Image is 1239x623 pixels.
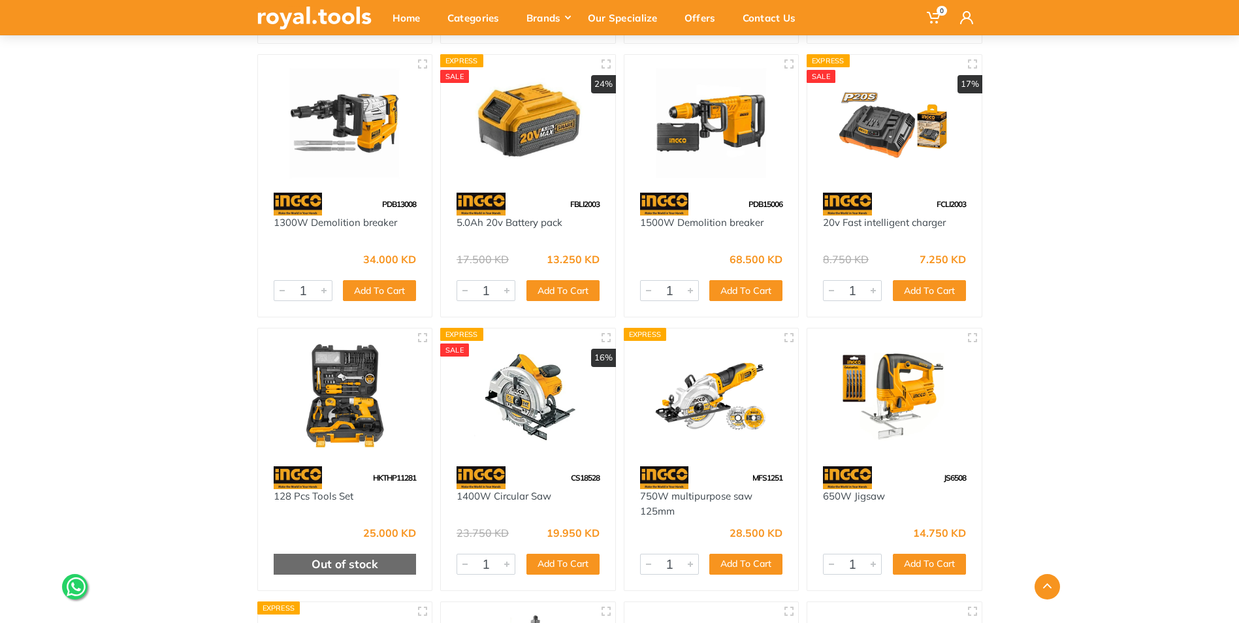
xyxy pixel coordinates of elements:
[807,54,850,67] div: Express
[730,254,782,264] div: 68.500 KD
[382,199,416,209] span: PDB13008
[274,216,397,229] a: 1300W Demolition breaker
[274,490,353,502] a: 128 Pcs Tools Set
[579,4,675,31] div: Our Specialize
[438,4,517,31] div: Categories
[571,473,600,483] span: CS18528
[823,216,946,229] a: 20v Fast intelligent charger
[440,70,469,83] div: SALE
[257,7,372,29] img: royal.tools Logo
[640,216,764,229] a: 1500W Demolition breaker
[640,466,689,489] img: 91.webp
[819,67,970,180] img: Royal Tools - 20v Fast intelligent charger
[893,554,966,575] button: Add To Cart
[591,349,616,367] div: 16%
[752,473,782,483] span: MFS1251
[257,601,300,615] div: Express
[893,280,966,301] button: Add To Cart
[270,340,421,453] img: Royal Tools - 128 Pcs Tools Set
[457,254,509,264] div: 17.500 KD
[457,528,509,538] div: 23.750 KD
[440,54,483,67] div: Express
[640,193,689,216] img: 91.webp
[274,554,417,575] div: Out of stock
[457,490,551,502] a: 1400W Circular Saw
[920,254,966,264] div: 7.250 KD
[383,4,438,31] div: Home
[457,216,562,229] a: 5.0Ah 20v Battery pack
[363,528,416,538] div: 25.000 KD
[440,328,483,341] div: Express
[591,75,616,93] div: 24%
[937,199,966,209] span: FCLI2003
[823,193,872,216] img: 91.webp
[957,75,982,93] div: 17%
[944,473,966,483] span: JS6508
[748,199,782,209] span: PDB15006
[636,67,787,180] img: Royal Tools - 1500W Demolition breaker
[937,6,947,16] span: 0
[453,67,603,180] img: Royal Tools - 5.0Ah 20v Battery pack
[636,340,787,453] img: Royal Tools - 750W multipurpose saw 125mm
[373,473,416,483] span: HKTHP11281
[363,254,416,264] div: 34.000 KD
[270,67,421,180] img: Royal Tools - 1300W Demolition breaker
[624,328,667,341] div: Express
[453,340,603,453] img: Royal Tools - 1400W Circular Saw
[807,70,835,83] div: SALE
[457,466,506,489] img: 91.webp
[517,4,579,31] div: Brands
[823,490,885,502] a: 650W Jigsaw
[675,4,733,31] div: Offers
[526,280,600,301] button: Add To Cart
[547,528,600,538] div: 19.950 KD
[440,343,469,357] div: SALE
[274,466,323,489] img: 91.webp
[730,528,782,538] div: 28.500 KD
[570,199,600,209] span: FBLI2003
[733,4,814,31] div: Contact Us
[526,554,600,575] button: Add To Cart
[274,193,323,216] img: 91.webp
[457,193,506,216] img: 91.webp
[709,280,782,301] button: Add To Cart
[823,466,872,489] img: 91.webp
[547,254,600,264] div: 13.250 KD
[709,554,782,575] button: Add To Cart
[823,254,869,264] div: 8.750 KD
[819,340,970,453] img: Royal Tools - 650W Jigsaw
[913,528,966,538] div: 14.750 KD
[640,490,752,517] a: 750W multipurpose saw 125mm
[343,280,416,301] button: Add To Cart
